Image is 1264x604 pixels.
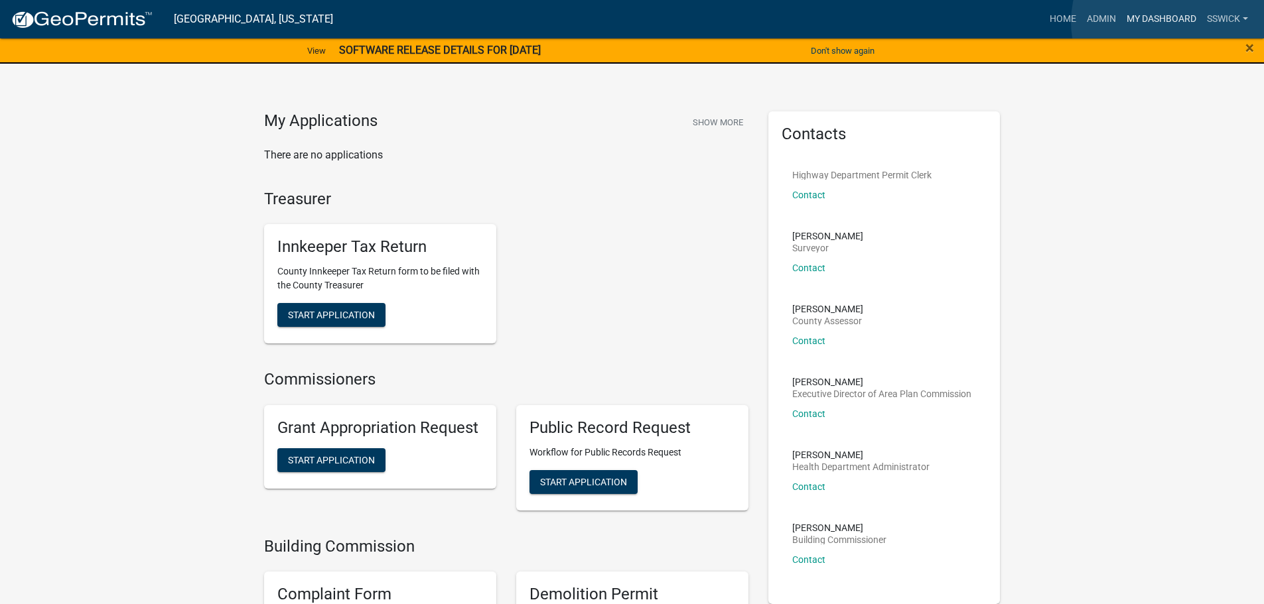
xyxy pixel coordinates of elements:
a: My Dashboard [1121,7,1202,32]
span: Start Application [540,476,627,487]
p: There are no applications [264,147,748,163]
strong: SOFTWARE RELEASE DETAILS FOR [DATE] [339,44,541,56]
h5: Demolition Permit [529,585,735,604]
p: [PERSON_NAME] [792,450,930,459]
button: Close [1245,40,1254,56]
button: Start Application [277,303,386,327]
a: Contact [792,263,825,273]
h5: Public Record Request [529,418,735,438]
h5: Grant Appropriation Request [277,418,483,438]
a: sswick [1202,7,1253,32]
p: County Assessor [792,316,863,326]
h4: Building Commission [264,537,748,556]
p: County Innkeeper Tax Return form to be filed with the County Treasurer [277,265,483,292]
p: [PERSON_NAME] [792,377,971,387]
a: Contact [792,190,825,200]
span: Start Application [288,310,375,320]
span: Start Application [288,454,375,465]
a: Contact [792,481,825,492]
h4: Treasurer [264,190,748,209]
p: Building Commissioner [792,535,886,544]
p: Executive Director of Area Plan Commission [792,389,971,398]
a: Contact [792,554,825,565]
p: [PERSON_NAME] [792,231,863,241]
p: [PERSON_NAME] [792,304,863,314]
button: Start Application [277,448,386,472]
button: Start Application [529,470,638,494]
h4: Commissioners [264,370,748,389]
a: Contact [792,335,825,346]
a: [GEOGRAPHIC_DATA], [US_STATE] [174,8,333,30]
p: Workflow for Public Records Request [529,446,735,459]
a: View [302,40,331,62]
h4: My Applications [264,111,378,131]
p: [PERSON_NAME] [792,523,886,532]
span: × [1245,38,1254,57]
h5: Innkeeper Tax Return [277,237,483,257]
h5: Contacts [782,125,987,144]
button: Don't show again [806,40,880,62]
button: Show More [687,111,748,133]
p: Surveyor [792,243,863,253]
p: Highway Department Permit Clerk [792,170,932,180]
p: Health Department Administrator [792,462,930,471]
a: Home [1044,7,1082,32]
h5: Complaint Form [277,585,483,604]
a: Admin [1082,7,1121,32]
a: Contact [792,408,825,419]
